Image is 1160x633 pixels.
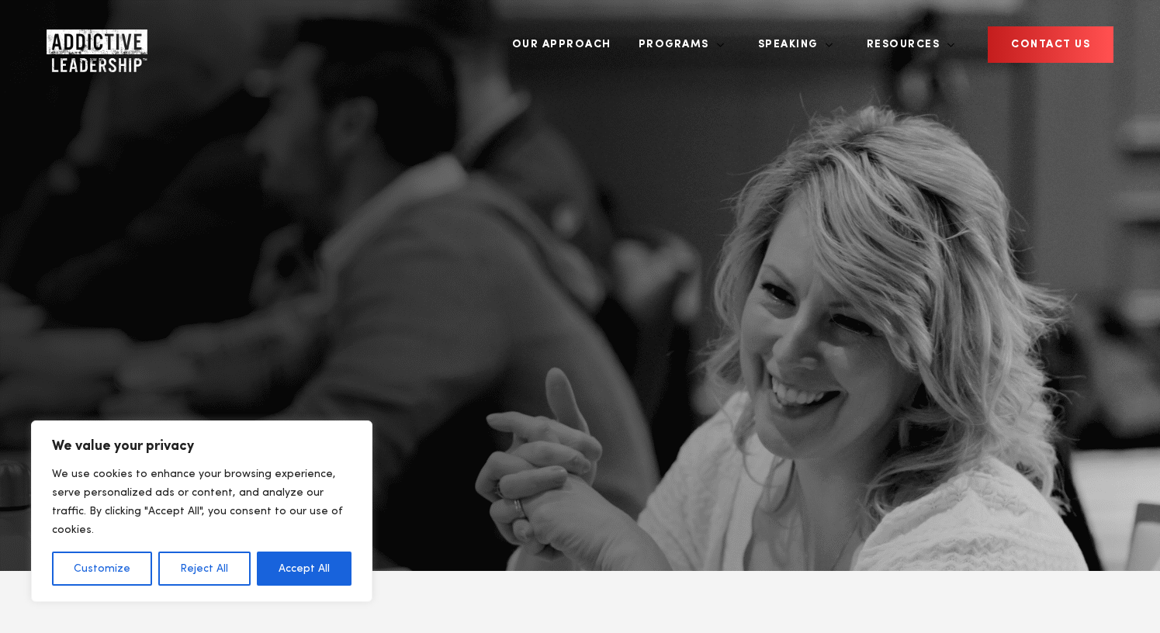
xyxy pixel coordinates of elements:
[627,16,725,74] a: Programs
[31,420,372,602] div: We value your privacy
[746,16,833,74] a: Speaking
[500,16,623,74] a: Our Approach
[158,552,250,586] button: Reject All
[988,26,1113,63] a: CONTACT US
[47,29,140,61] a: Home
[52,465,351,539] p: We use cookies to enhance your browsing experience, serve personalized ads or content, and analyz...
[52,552,152,586] button: Customize
[52,437,351,455] p: We value your privacy
[855,16,956,74] a: Resources
[257,552,351,586] button: Accept All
